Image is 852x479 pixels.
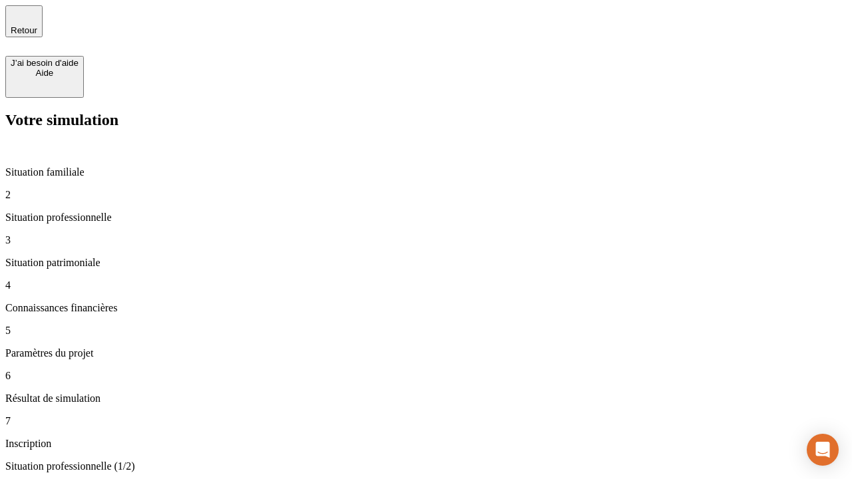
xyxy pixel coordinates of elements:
p: Situation professionnelle [5,212,847,224]
p: 7 [5,415,847,427]
h2: Votre simulation [5,111,847,129]
p: 2 [5,189,847,201]
p: 3 [5,234,847,246]
p: Situation familiale [5,166,847,178]
p: Inscription [5,438,847,450]
div: Open Intercom Messenger [807,434,839,466]
div: J’ai besoin d'aide [11,58,79,68]
p: Paramètres du projet [5,347,847,359]
p: 5 [5,325,847,337]
button: Retour [5,5,43,37]
div: Aide [11,68,79,78]
p: Situation patrimoniale [5,257,847,269]
p: 6 [5,370,847,382]
p: 4 [5,279,847,291]
span: Retour [11,25,37,35]
p: Résultat de simulation [5,393,847,404]
p: Situation professionnelle (1/2) [5,460,847,472]
p: Connaissances financières [5,302,847,314]
button: J’ai besoin d'aideAide [5,56,84,98]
